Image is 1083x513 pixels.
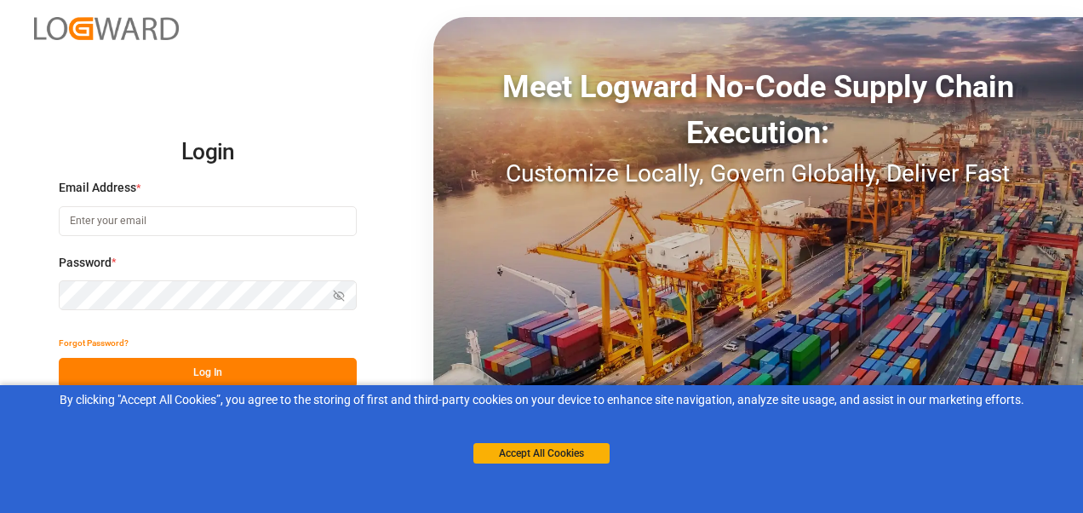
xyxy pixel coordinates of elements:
span: Password [59,254,112,272]
button: Log In [59,358,357,388]
h2: Login [59,125,357,180]
img: Logward_new_orange.png [34,17,179,40]
input: Enter your email [59,206,357,236]
div: Customize Locally, Govern Globally, Deliver Fast [433,156,1083,192]
span: Email Address [59,179,136,197]
div: Meet Logward No-Code Supply Chain Execution: [433,64,1083,156]
button: Forgot Password? [59,328,129,358]
div: By clicking "Accept All Cookies”, you agree to the storing of first and third-party cookies on yo... [12,391,1071,409]
button: Accept All Cookies [473,443,610,464]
